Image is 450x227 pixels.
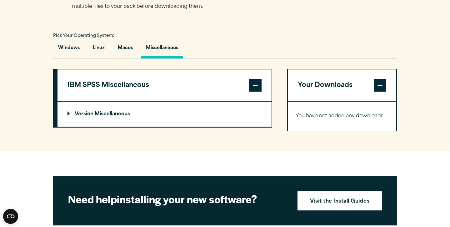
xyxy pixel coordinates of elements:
div: IBM SPSS Miscellaneous [57,101,272,127]
button: Macos [113,41,138,58]
strong: Need help [68,191,117,206]
button: IBM SPSS Miscellaneous [57,69,272,101]
p: You have not added any downloads. [296,112,388,121]
p: Version Miscellaneous [67,112,130,117]
span: Pick Your Operating System: [53,34,114,38]
button: Open CMP widget [3,209,18,224]
summary: Version Miscellaneous [57,102,272,127]
button: Your Downloads [288,69,396,101]
strong: Visit the Install Guides [310,198,369,206]
button: Windows [53,41,85,58]
button: Linux [88,41,110,58]
button: Miscellaneous [141,41,183,58]
a: Visit the Install Guides [297,191,382,211]
h2: installing your new software? [68,192,287,206]
div: Your Downloads [288,101,396,131]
